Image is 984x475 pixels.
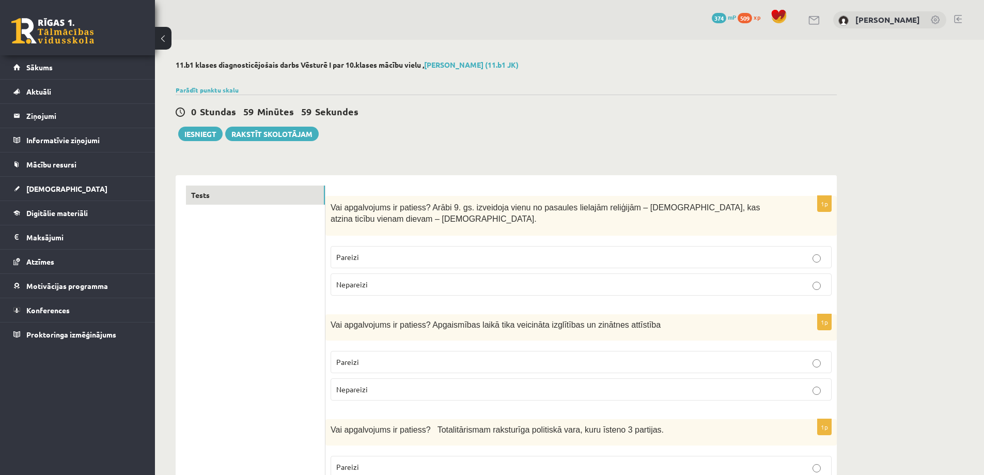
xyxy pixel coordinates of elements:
[817,314,832,330] p: 1p
[13,201,142,225] a: Digitālie materiāli
[424,60,519,69] a: [PERSON_NAME] (11.b1 JK)
[315,105,358,117] span: Sekundes
[712,13,736,21] a: 374 mP
[738,13,766,21] a: 509 xp
[13,128,142,152] a: Informatīvie ziņojumi
[712,13,726,23] span: 374
[728,13,736,21] span: mP
[26,257,54,266] span: Atzīmes
[26,305,70,315] span: Konferences
[855,14,920,25] a: [PERSON_NAME]
[336,280,368,289] span: Nepareizi
[26,225,142,249] legend: Maksājumi
[26,281,108,290] span: Motivācijas programma
[13,104,142,128] a: Ziņojumi
[336,385,368,394] span: Nepareizi
[186,186,325,205] a: Tests
[13,323,142,346] a: Proktoringa izmēģinājums
[813,359,821,367] input: Pareizi
[817,419,832,435] p: 1p
[13,225,142,249] a: Maksājumi
[13,274,142,298] a: Motivācijas programma
[13,152,142,176] a: Mācību resursi
[331,203,760,224] span: Vai apgalvojums ir patiess? Arābi 9. gs. izveidoja vienu no pasaules lielajām reliģijām – [DEMOGR...
[738,13,752,23] span: 509
[26,330,116,339] span: Proktoringa izmēģinājums
[838,16,849,26] img: Alise Estere Bojane
[26,208,88,218] span: Digitālie materiāli
[200,105,236,117] span: Stundas
[817,195,832,212] p: 1p
[13,177,142,201] a: [DEMOGRAPHIC_DATA]
[754,13,760,21] span: xp
[813,464,821,472] input: Pareizi
[11,18,94,44] a: Rīgas 1. Tālmācības vidusskola
[331,320,661,329] span: Vai apgalvojums ir patiess? Apgaismības laikā tika veicināta izglītības un zinātnes attīstība
[257,105,294,117] span: Minūtes
[336,252,359,262] span: Pareizi
[178,127,223,141] button: Iesniegt
[26,63,53,72] span: Sākums
[176,86,239,94] a: Parādīt punktu skalu
[301,105,311,117] span: 59
[26,104,142,128] legend: Ziņojumi
[26,87,51,96] span: Aktuāli
[176,60,837,69] h2: 11.b1 klases diagnosticējošais darbs Vēsturē I par 10.klases mācību vielu ,
[813,387,821,395] input: Nepareizi
[813,254,821,263] input: Pareizi
[13,250,142,273] a: Atzīmes
[13,55,142,79] a: Sākums
[813,282,821,290] input: Nepareizi
[336,357,359,366] span: Pareizi
[26,128,142,152] legend: Informatīvie ziņojumi
[13,80,142,103] a: Aktuāli
[26,184,107,193] span: [DEMOGRAPHIC_DATA]
[191,105,196,117] span: 0
[336,462,359,471] span: Pareizi
[225,127,319,141] a: Rakstīt skolotājam
[26,160,76,169] span: Mācību resursi
[331,425,664,434] span: Vai apgalvojums ir patiess? Totalitārismam raksturīga politiskā vara, kuru īsteno 3 partijas.
[13,298,142,322] a: Konferences
[243,105,254,117] span: 59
